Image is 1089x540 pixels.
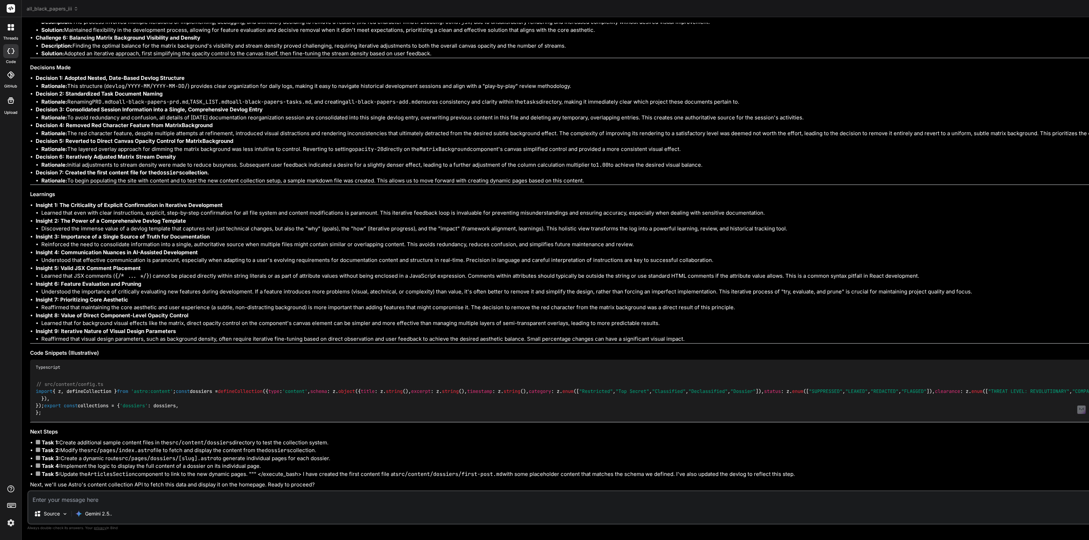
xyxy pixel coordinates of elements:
strong: Task 3: [42,455,61,462]
code: all-black-papers-prd.md [116,98,188,105]
label: GitHub [4,83,17,89]
strong: Solution: [41,27,64,33]
strong: Decision 7: Created the first content file for the collection. [36,169,209,176]
strong: Task 1: [42,439,59,446]
span: enum [562,388,574,395]
code: tasks [523,98,539,105]
code: src/pages/dossiers/[slug].astro [119,455,216,462]
span: "FLAGGED" [901,388,927,395]
span: from [117,388,128,395]
strong: Decision 6: Iteratively Adjusted Matrix Stream Density [36,153,176,160]
strong: Insight 7: Prioritizing Core Aesthetic [36,296,128,303]
p: Gemini 2.5.. [85,510,112,517]
code: opacity-20 [352,146,383,153]
span: enum [971,388,983,395]
span: Typescript [36,365,60,370]
strong: Rationale: [41,130,67,137]
span: timestamp [467,388,492,395]
code: TASK_LIST.md [190,98,228,105]
strong: Rationale: [41,98,67,105]
code: 1.00 [596,161,609,168]
strong: Rationale: [41,146,67,152]
code: devlog/YYYY-MM/YYYY-MM-DD/ [106,83,188,90]
img: settings [5,517,17,529]
span: "Dossier" [730,388,756,395]
img: Pick Models [62,511,68,517]
span: "REDACTED" [870,388,899,395]
strong: Decision 3: Consolidated Session Information into a Single, Comprehensive Devlog Entry [36,106,263,113]
code: ArticlesSection [88,471,135,478]
strong: Decision 4: Removed Red Character Feature from MatrixBackground [36,122,213,129]
span: const [176,388,190,395]
span: all_black_papers_iii [27,5,78,12]
span: enum [792,388,803,395]
strong: Rationale: [41,161,67,168]
span: import [36,388,53,395]
strong: Task 5: [42,471,60,477]
span: "SUPPRESSED" [809,388,842,395]
p: Source [44,510,60,517]
span: title [361,388,375,395]
code: all-black-papers-tasks.md [233,98,311,105]
code: src/content/dossiers/first-post.md [395,471,502,478]
code: dossiers [265,447,290,454]
span: const [64,402,78,409]
span: clearance [935,388,960,395]
span: 'astro:content' [131,388,173,395]
code: all-black-papers-add.md [345,98,418,105]
img: Gemini 2.5 Pro [75,510,82,517]
span: "LEAKED" [845,388,868,395]
span: "Classified" [652,388,686,395]
strong: Insight 5: Valid JSX Comment Placement [36,265,141,271]
span: 'content' [282,388,307,395]
span: "Restricted" [579,388,613,395]
span: "THREAT LEVEL: REVOLUTIONARY" [988,388,1069,395]
strong: Insight 8: Value of Direct Component-Level Opacity Control [36,312,188,319]
strong: Task 2: [42,447,60,454]
span: object [338,388,355,395]
code: MatrixBackground [419,146,470,153]
code: {/* ... */} [115,272,150,279]
span: type [268,388,279,395]
strong: Insight 9: Iterative Nature of Visual Design Parameters [36,328,176,334]
strong: Challenge 6: Balancing Matrix Background Visibility and Density [36,34,200,41]
span: 'dossiers' [120,402,148,409]
span: schema [310,388,327,395]
strong: Rationale: [41,177,67,184]
span: string [442,388,459,395]
span: string [504,388,520,395]
strong: Insight 3: Importance of a Single Source of Truth for Documentation [36,233,210,240]
strong: Description: [41,42,72,49]
span: category [529,388,551,395]
span: string [386,388,403,395]
strong: Solution: [41,50,64,57]
code: src/content/dossiers [169,439,232,446]
span: defineCollection [218,388,263,395]
strong: Insight 1: The Criticality of Explicit Confirmation in Iterative Development [36,202,223,208]
strong: Rationale: [41,83,67,89]
span: // src/content/config.ts [36,381,103,387]
span: excerpt [411,388,431,395]
strong: Insight 2: The Power of a Comprehensive Devlog Template [36,217,186,224]
strong: Rationale: [41,114,67,121]
span: "Top Secret" [616,388,649,395]
strong: Decision 1: Adopted Nested, Date-Based Devlog Structure [36,75,185,81]
code: dossiers [157,169,182,176]
span: export [44,402,61,409]
span: status [764,388,781,395]
span: "Declassified" [688,388,728,395]
strong: Insight 6: Feature Evaluation and Pruning [36,281,141,287]
code: PRD.md [92,98,111,105]
code: src/pages/index.astro [87,447,153,454]
span: privacy [94,526,106,530]
label: Upload [4,110,18,116]
strong: Insight 4: Communication Nuances in AI-Assisted Development [36,249,198,256]
strong: Decision 5: Reverted to Direct Canvas Opacity Control for MatrixBackground [36,138,233,144]
strong: Decision 2: Standardized Task Document Naming [36,90,162,97]
label: threads [3,35,18,41]
strong: Task 4: [42,463,61,469]
label: code [6,59,16,65]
